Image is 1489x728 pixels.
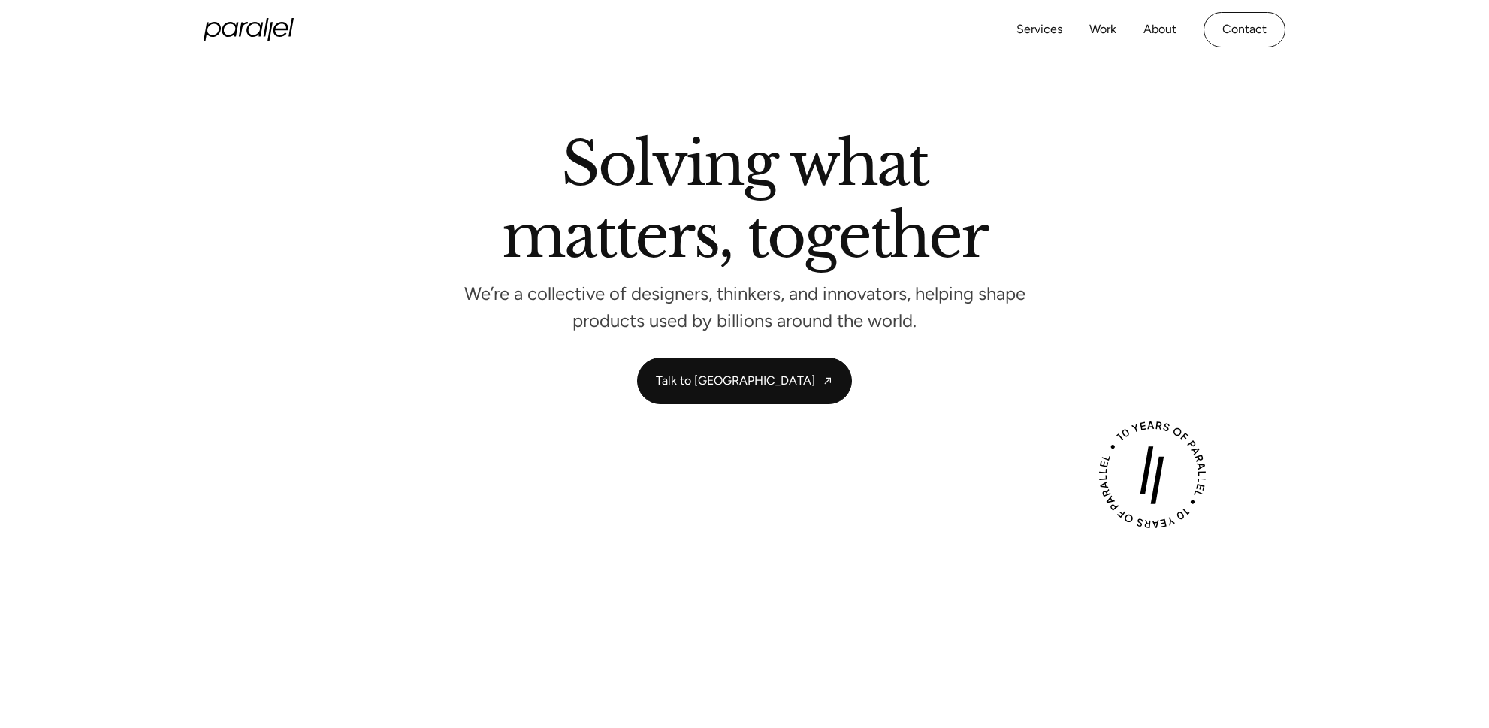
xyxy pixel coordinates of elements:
[1016,19,1062,41] a: Services
[1143,19,1176,41] a: About
[1089,19,1116,41] a: Work
[502,134,987,272] h2: Solving what matters, together
[204,18,294,41] a: home
[1204,12,1285,47] a: Contact
[463,288,1026,328] p: We’re a collective of designers, thinkers, and innovators, helping shape products used by billion...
